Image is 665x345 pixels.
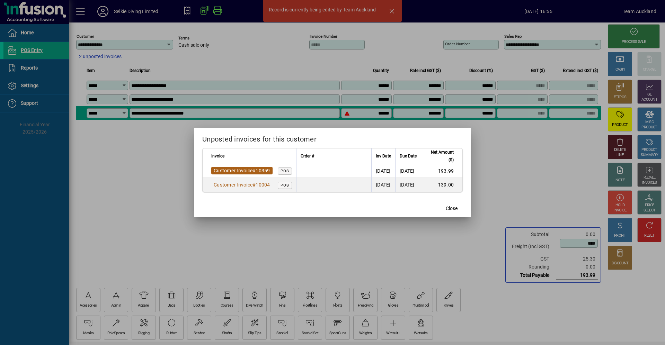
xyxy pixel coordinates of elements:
span: # [252,168,256,173]
td: [DATE] [371,164,395,178]
a: Customer Invoice#10359 [211,167,273,174]
td: [DATE] [371,178,395,192]
span: Inv Date [376,152,391,160]
span: Order # [301,152,314,160]
span: POS [281,183,289,188]
button: Close [441,202,463,215]
span: 10359 [256,168,270,173]
span: POS [281,169,289,173]
span: Close [446,205,458,212]
td: [DATE] [395,164,421,178]
h2: Unposted invoices for this customer [194,128,471,148]
span: 10004 [256,182,270,188]
td: 193.99 [421,164,462,178]
span: Customer Invoice [214,168,252,173]
td: [DATE] [395,178,421,192]
span: Net Amount ($) [425,148,454,164]
td: 139.00 [421,178,462,192]
span: Invoice [211,152,224,160]
span: Customer Invoice [214,182,252,188]
span: Due Date [400,152,417,160]
span: # [252,182,256,188]
a: Customer Invoice#10004 [211,181,273,189]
